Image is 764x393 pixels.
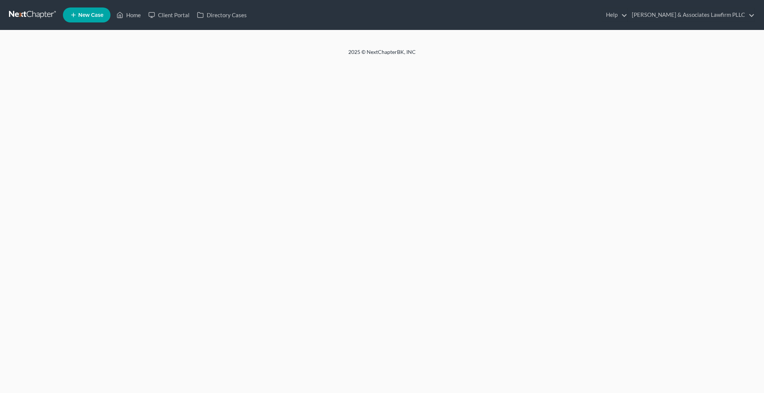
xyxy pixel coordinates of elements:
[113,8,145,22] a: Home
[169,48,595,62] div: 2025 © NextChapterBK, INC
[628,8,755,22] a: [PERSON_NAME] & Associates Lawfirm PLLC
[145,8,193,22] a: Client Portal
[63,7,110,22] new-legal-case-button: New Case
[602,8,627,22] a: Help
[193,8,251,22] a: Directory Cases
